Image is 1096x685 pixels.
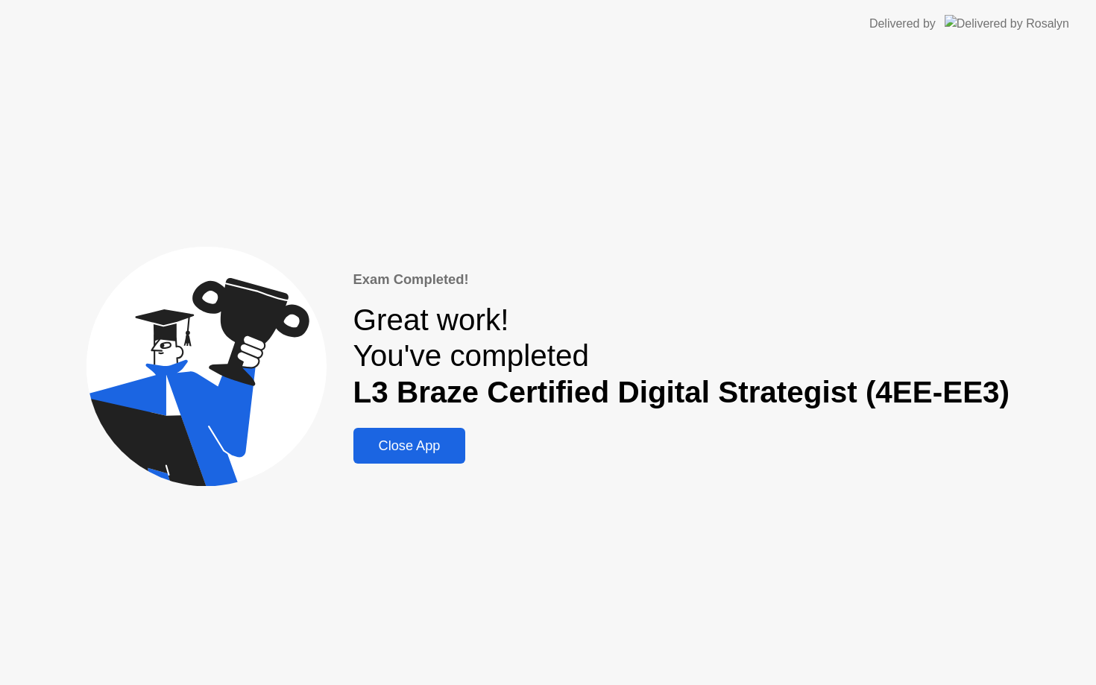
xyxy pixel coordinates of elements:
img: Delivered by Rosalyn [945,15,1069,32]
div: Exam Completed! [353,269,1010,290]
div: Close App [358,438,462,454]
button: Close App [353,428,466,464]
div: Delivered by [869,15,936,33]
div: Great work! You've completed [353,302,1010,411]
b: L3 Braze Certified Digital Strategist (4EE-EE3) [353,375,1010,409]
